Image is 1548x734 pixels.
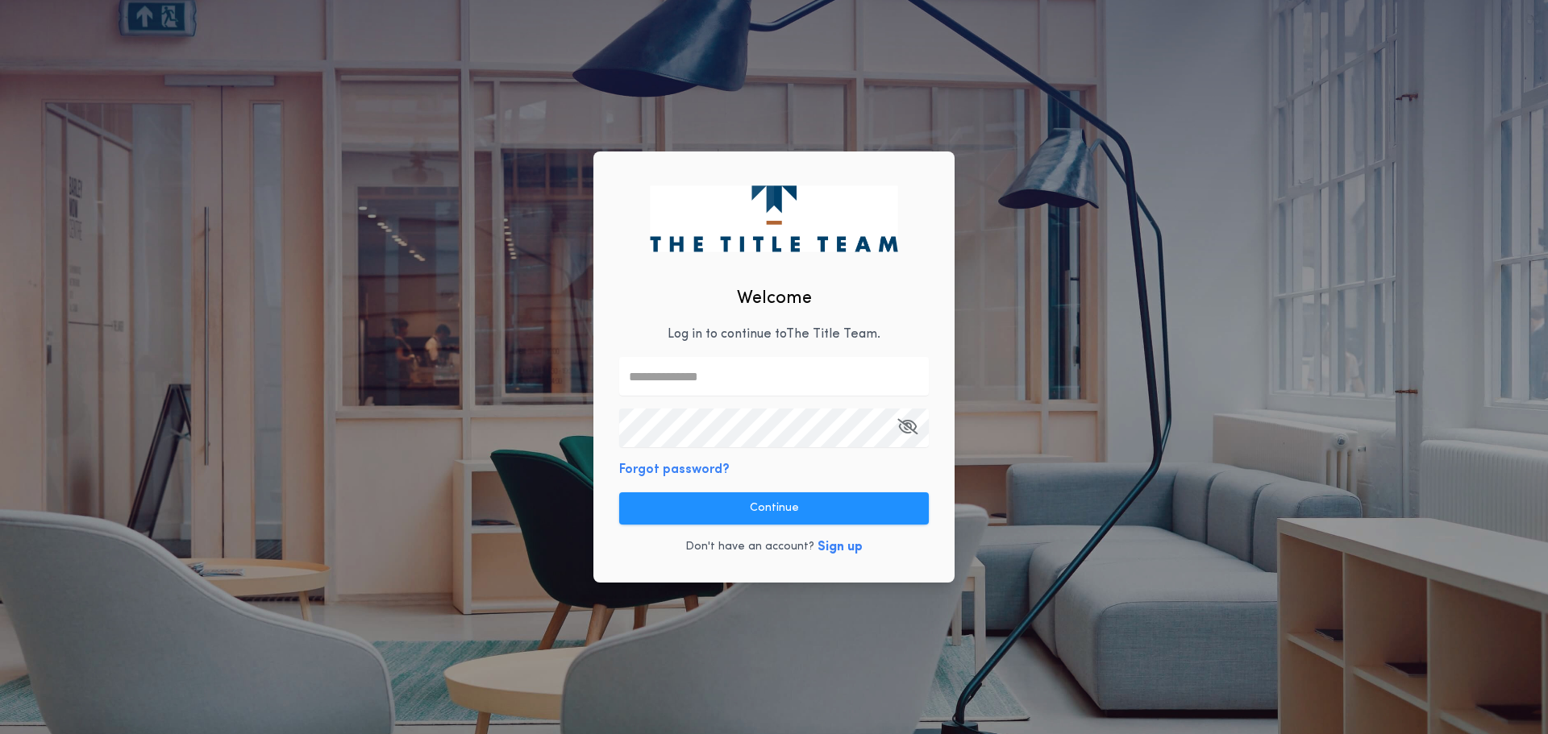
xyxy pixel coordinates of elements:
[619,492,929,525] button: Continue
[737,285,812,312] h2: Welcome
[619,460,730,479] button: Forgot password?
[685,539,814,555] p: Don't have an account?
[650,185,897,251] img: logo
[668,325,880,344] p: Log in to continue to The Title Team .
[818,537,863,557] button: Sign up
